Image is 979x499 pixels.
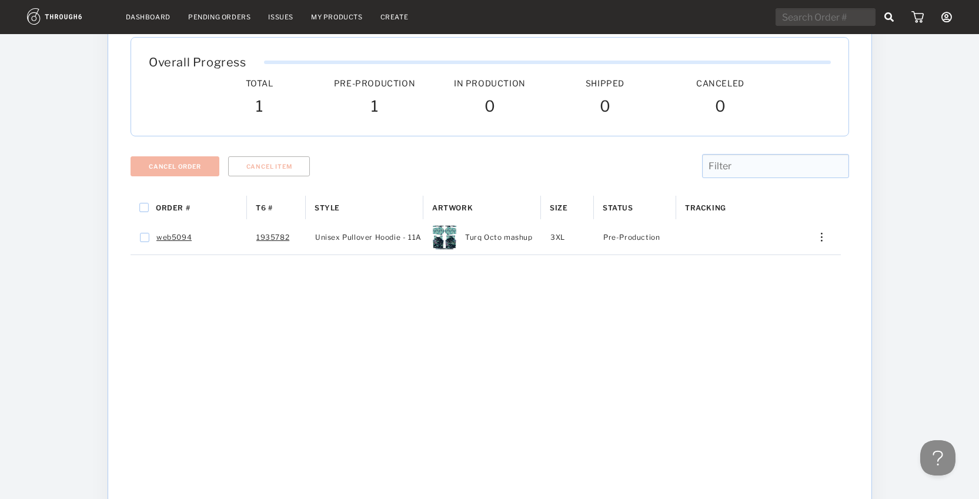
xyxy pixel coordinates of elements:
[228,156,310,176] button: Cancel Item
[149,163,201,170] span: Cancel Order
[380,13,409,21] a: Create
[433,226,456,249] img: 29984-thumb-3XL.jpg
[188,13,250,21] a: Pending Orders
[550,203,567,212] span: Size
[126,13,171,21] a: Dashboard
[714,97,726,118] span: 0
[315,203,340,212] span: Style
[256,230,289,245] a: 1935782
[131,220,841,255] div: Press SPACE to select this row.
[268,13,293,21] a: Issues
[256,203,272,212] span: T6 #
[27,8,108,25] img: logo.1c10ca64.svg
[333,78,415,88] span: Pre-Production
[246,163,292,170] span: Cancel Item
[454,78,526,88] span: In Production
[149,55,246,69] span: Overall Progress
[245,78,273,88] span: Total
[820,233,822,242] img: meatball_vertical.0c7b41df.svg
[465,230,533,245] span: Turq Octo mashup
[603,230,660,245] span: Pre-Production
[911,11,924,23] img: icon_cart.dab5cea1.svg
[311,13,363,21] a: My Products
[255,97,263,118] span: 1
[599,97,610,118] span: 0
[370,97,378,118] span: 1
[131,156,219,176] button: Cancel Order
[920,440,955,475] iframe: Toggle Customer Support
[156,203,190,212] span: Order #
[776,8,876,26] input: Search Order #
[541,220,594,254] div: 3XL
[685,203,726,212] span: Tracking
[156,230,192,245] a: web5094
[696,78,744,88] span: Canceled
[432,203,473,212] span: Artwork
[603,203,633,212] span: Status
[585,78,624,88] span: Shipped
[701,154,848,178] input: Filter
[484,97,495,118] span: 0
[315,230,422,245] span: Unisex Pullover Hoodie - 11A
